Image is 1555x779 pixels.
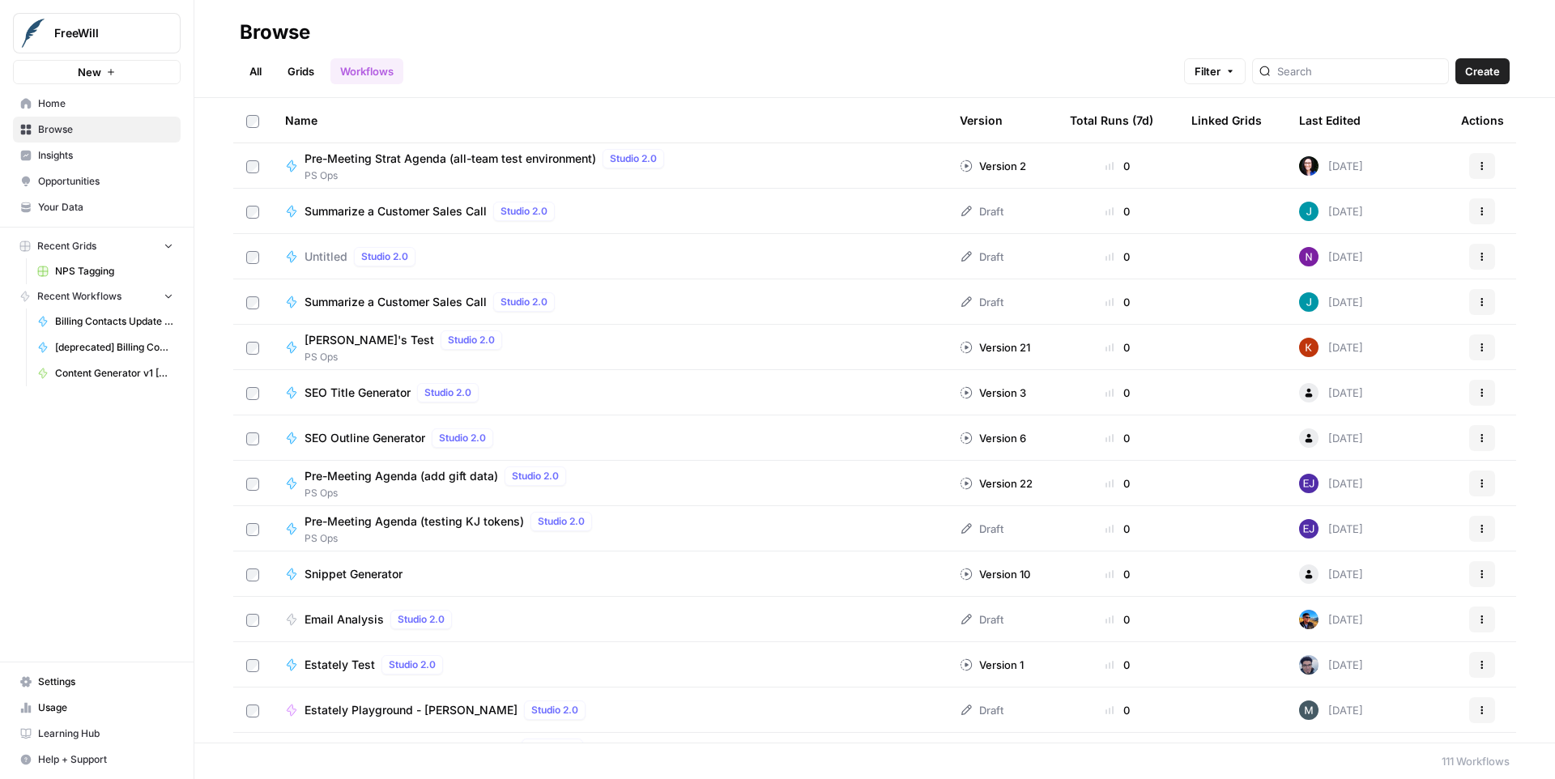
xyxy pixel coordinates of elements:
[424,385,471,400] span: Studio 2.0
[305,702,518,718] span: Estately Playground - [PERSON_NAME]
[1070,611,1165,628] div: 0
[305,657,375,673] span: Estately Test
[1184,58,1246,84] button: Filter
[448,333,495,347] span: Studio 2.0
[13,721,181,747] a: Learning Hub
[1070,566,1165,582] div: 0
[538,514,585,529] span: Studio 2.0
[13,60,181,84] button: New
[1299,338,1363,357] div: [DATE]
[305,611,384,628] span: Email Analysis
[240,19,310,45] div: Browse
[1299,700,1363,720] div: [DATE]
[1070,294,1165,310] div: 0
[38,148,173,163] span: Insights
[1299,610,1363,629] div: [DATE]
[305,531,599,546] span: PS Ops
[1070,203,1165,219] div: 0
[1070,475,1165,492] div: 0
[37,289,121,304] span: Recent Workflows
[285,466,934,500] a: Pre-Meeting Agenda (add gift data)Studio 2.0PS Ops
[13,747,181,773] button: Help + Support
[1070,521,1165,537] div: 0
[1299,247,1363,266] div: [DATE]
[38,675,173,689] span: Settings
[1070,702,1165,718] div: 0
[1195,63,1221,79] span: Filter
[1070,249,1165,265] div: 0
[531,703,578,717] span: Studio 2.0
[1465,63,1500,79] span: Create
[361,249,408,264] span: Studio 2.0
[13,284,181,309] button: Recent Workflows
[54,25,152,41] span: FreeWill
[305,513,524,530] span: Pre-Meeting Agenda (testing KJ tokens)
[38,726,173,741] span: Learning Hub
[389,658,436,672] span: Studio 2.0
[1299,700,1319,720] img: ipg0ao6nyx3a7xfcvuno8dp4680l
[960,657,1024,673] div: Version 1
[1299,655,1363,675] div: [DATE]
[1299,474,1363,493] div: [DATE]
[1461,98,1504,143] div: Actions
[960,158,1026,174] div: Version 2
[13,695,181,721] a: Usage
[285,98,934,143] div: Name
[960,702,1003,718] div: Draft
[512,469,559,483] span: Studio 2.0
[285,292,934,312] a: Summarize a Customer Sales CallStudio 2.0
[13,91,181,117] a: Home
[305,430,425,446] span: SEO Outline Generator
[960,611,1003,628] div: Draft
[960,249,1003,265] div: Draft
[30,309,181,334] a: Billing Contacts Update Workflow v3.0
[55,264,173,279] span: NPS Tagging
[1070,339,1165,355] div: 0
[1299,610,1319,629] img: guc7rct96eu9q91jrjlizde27aab
[1299,202,1363,221] div: [DATE]
[305,486,573,500] span: PS Ops
[1442,753,1510,769] div: 111 Workflows
[305,249,347,265] span: Untitled
[285,566,934,582] a: Snippet Generator
[38,96,173,111] span: Home
[38,700,173,715] span: Usage
[13,669,181,695] a: Settings
[305,385,411,401] span: SEO Title Generator
[305,350,509,364] span: PS Ops
[398,612,445,627] span: Studio 2.0
[305,151,596,167] span: Pre-Meeting Strat Agenda (all-team test environment)
[1299,292,1363,312] div: [DATE]
[285,512,934,546] a: Pre-Meeting Agenda (testing KJ tokens)Studio 2.0PS Ops
[1277,63,1442,79] input: Search
[285,149,934,183] a: Pre-Meeting Strat Agenda (all-team test environment)Studio 2.0PS Ops
[55,366,173,381] span: Content Generator v1 [DEPRECATED]
[439,431,486,445] span: Studio 2.0
[960,339,1030,355] div: Version 21
[960,294,1003,310] div: Draft
[960,566,1030,582] div: Version 10
[19,19,48,48] img: FreeWill Logo
[13,117,181,143] a: Browse
[1299,655,1319,675] img: af21nugt5aswttlkzhbx2lmqb2b6
[1070,430,1165,446] div: 0
[305,168,671,183] span: PS Ops
[1299,98,1361,143] div: Last Edited
[960,430,1026,446] div: Version 6
[13,143,181,168] a: Insights
[13,234,181,258] button: Recent Grids
[55,314,173,329] span: Billing Contacts Update Workflow v3.0
[285,247,934,266] a: UntitledStudio 2.0
[1299,519,1363,538] div: [DATE]
[960,203,1003,219] div: Draft
[1070,657,1165,673] div: 0
[1299,474,1319,493] img: m3qvh7q8nj5ub4428cfxnt40o173
[501,204,547,219] span: Studio 2.0
[38,752,173,767] span: Help + Support
[1299,202,1319,221] img: 2egrzqrp2x1rdjyp2p15e2uqht7w
[305,203,487,219] span: Summarize a Customer Sales Call
[78,64,101,80] span: New
[38,174,173,189] span: Opportunities
[501,295,547,309] span: Studio 2.0
[240,58,271,84] a: All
